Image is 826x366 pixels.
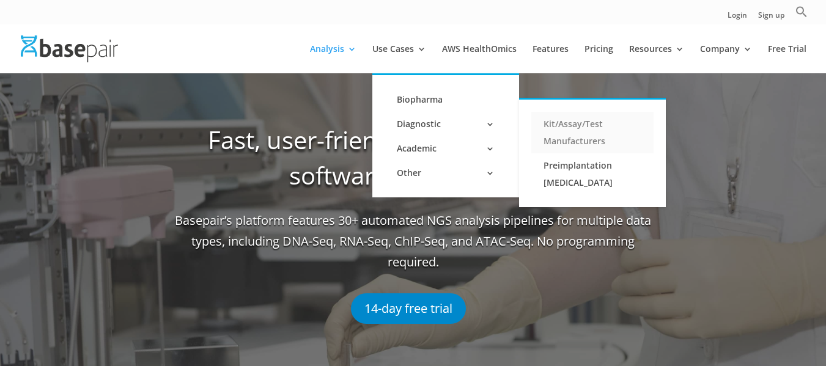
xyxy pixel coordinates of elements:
[533,45,569,73] a: Features
[795,5,808,24] a: Search Icon Link
[175,210,652,281] span: Basepair’s platform features 30+ automated NGS analysis pipelines for multiple data types, includ...
[531,153,654,195] a: Preimplantation [MEDICAL_DATA]
[700,45,752,73] a: Company
[385,87,507,112] a: Biopharma
[385,136,507,161] a: Academic
[175,122,652,210] h1: Fast, user-friendly NGS data analysis software for everyone
[768,45,806,73] a: Free Trial
[758,12,784,24] a: Sign up
[442,45,517,73] a: AWS HealthOmics
[351,293,466,324] a: 14-day free trial
[385,161,507,185] a: Other
[728,12,747,24] a: Login
[372,45,426,73] a: Use Cases
[795,5,808,18] svg: Search
[21,35,118,62] img: Basepair
[584,45,613,73] a: Pricing
[629,45,684,73] a: Resources
[385,112,507,136] a: Diagnostic
[310,45,356,73] a: Analysis
[531,112,654,153] a: Kit/Assay/Test Manufacturers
